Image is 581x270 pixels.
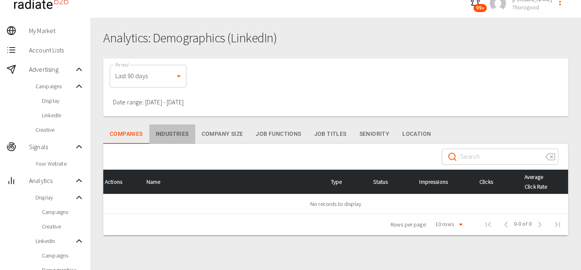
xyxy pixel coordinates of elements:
[419,177,461,187] span: Impressions
[447,152,457,162] svg: Search
[103,125,568,144] div: Demographics Tabs
[42,97,84,105] span: Display
[525,172,562,191] div: Average Click Rate
[525,172,558,191] span: Average Click Rate
[532,216,548,233] span: Next Page
[29,64,74,74] span: Advertising
[512,3,552,11] span: Thorogood
[103,31,568,46] h1: Analytics: Demographics (LinkedIn)
[29,142,74,152] span: Signals
[430,218,466,230] div: 10 rows
[29,45,84,55] span: Account Lists
[103,194,568,214] td: No records to display
[195,125,250,144] button: Company Size
[460,145,539,168] input: Search
[29,26,84,35] span: My Market
[36,82,74,90] span: Campaigns
[396,125,437,144] button: Location
[353,125,396,144] button: Seniority
[149,125,195,144] button: Industries
[36,126,84,134] span: Creative
[498,216,514,233] span: Previous Page
[103,125,149,144] button: Companies
[42,111,84,119] span: LinkedIn
[146,177,318,187] div: Name
[42,251,84,260] span: Campaigns
[479,215,498,234] span: First Page
[42,222,84,231] span: Creative
[110,65,186,87] div: Last 90 days
[249,125,307,144] button: Job Functions
[548,215,567,234] span: Last Page
[514,220,532,228] span: 0-0 of 0
[146,177,173,187] span: Name
[29,176,74,185] span: Analytics
[474,4,487,12] span: 99+
[373,177,401,187] span: Status
[419,177,466,187] div: Impressions
[391,220,427,228] p: Rows per page:
[433,220,456,228] div: 10 rows
[479,177,506,187] span: Clicks
[373,177,406,187] div: Status
[479,177,512,187] div: Clicks
[36,237,74,245] span: LinkedIn
[36,160,84,168] span: Your Website
[308,125,353,144] button: Job Titles
[36,193,74,201] span: Display
[331,177,361,187] div: Type
[331,177,355,187] span: Type
[113,97,184,107] p: Date range: [DATE] - [DATE]
[42,208,84,216] span: Campaigns
[115,61,129,68] label: Period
